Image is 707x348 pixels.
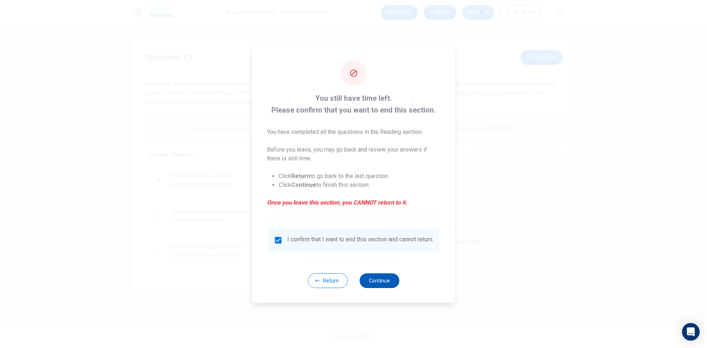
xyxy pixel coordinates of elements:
div: I confirm that I want to end this section and cannot return. [287,236,433,245]
strong: Continue [291,181,316,188]
button: Continue [359,273,399,288]
p: Before you leave, you may go back and review your answers if there is still time. [267,145,440,163]
li: Click to finish this section. [279,181,440,189]
div: Open Intercom Messenger [682,323,700,341]
button: Return [308,273,348,288]
p: You have completed all the questions in the Reading section. [267,128,440,136]
em: Once you leave this section, you CANNOT return to it. [267,198,440,207]
strong: Return [291,173,310,180]
span: You still have time left. Please confirm that you want to end this section. [267,92,440,116]
li: Click to go back to the last question [279,172,440,181]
